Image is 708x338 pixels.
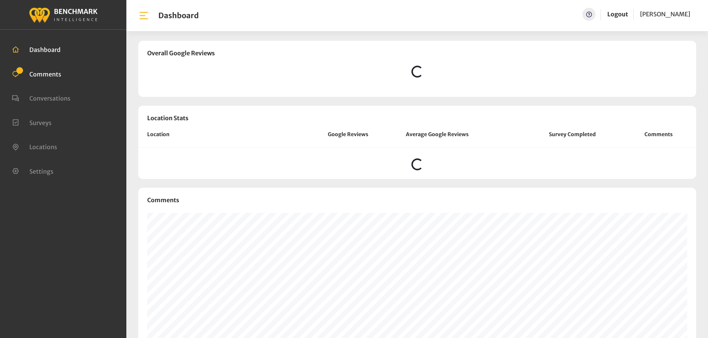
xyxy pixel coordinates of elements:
th: Location [138,131,299,148]
a: Settings [12,167,54,174]
img: bar [138,10,149,21]
a: Conversations [12,94,71,101]
a: Logout [607,10,628,18]
span: Conversations [29,95,71,102]
span: [PERSON_NAME] [640,10,690,18]
h1: Dashboard [158,11,199,20]
th: Comments [621,131,696,148]
th: Average Google Reviews [397,131,523,148]
a: Surveys [12,118,52,126]
a: Comments [12,70,61,77]
h3: Location Stats [138,106,696,131]
h3: Comments [147,197,687,204]
a: Locations [12,142,57,150]
span: Settings [29,167,54,175]
span: Comments [29,70,61,78]
span: Locations [29,143,57,151]
a: Logout [607,8,628,21]
span: Dashboard [29,46,61,53]
a: [PERSON_NAME] [640,8,690,21]
h3: Overall Google Reviews [147,50,687,57]
a: Dashboard [12,45,61,53]
th: Google Reviews [299,131,397,148]
th: Survey Completed [524,131,621,148]
span: Surveys [29,119,52,126]
img: benchmark [29,6,98,24]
